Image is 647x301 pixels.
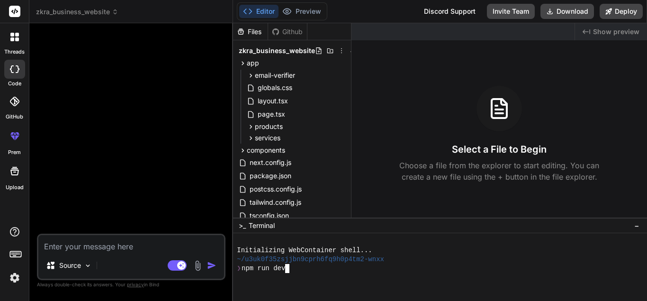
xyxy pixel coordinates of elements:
[4,48,25,56] label: threads
[452,143,547,156] h3: Select a File to Begin
[249,170,292,182] span: package.json
[268,27,307,36] div: Github
[84,262,92,270] img: Pick Models
[634,221,639,230] span: −
[207,261,216,270] img: icon
[127,282,144,287] span: privacy
[242,264,285,273] span: npm run dev
[36,7,118,17] span: zkra_business_website
[540,4,594,19] button: Download
[237,264,242,273] span: ❯
[239,46,315,55] span: zkra_business_website
[279,5,325,18] button: Preview
[239,221,246,230] span: >_
[8,80,21,88] label: code
[192,260,203,271] img: attachment
[600,4,643,19] button: Deploy
[237,246,372,255] span: Initializing WebContainer shell...
[37,280,225,289] p: Always double-check its answers. Your in Bind
[249,210,290,221] span: tsconfig.json
[593,27,639,36] span: Show preview
[393,160,605,182] p: Choose a file from the explorer to start editing. You can create a new file using the + button in...
[239,5,279,18] button: Editor
[249,183,303,195] span: postcss.config.js
[247,58,259,68] span: app
[255,122,283,131] span: products
[7,270,23,286] img: settings
[257,109,286,120] span: page.tsx
[255,133,280,143] span: services
[249,221,275,230] span: Terminal
[6,113,23,121] label: GitHub
[6,183,24,192] label: Upload
[418,4,481,19] div: Discord Support
[257,82,293,93] span: globals.css
[257,95,289,107] span: layout.tsx
[233,27,268,36] div: Files
[8,148,21,156] label: prem
[632,218,641,233] button: −
[249,157,292,168] span: next.config.js
[247,146,285,155] span: components
[237,255,384,264] span: ~/u3uk0f35zsjjbn9cprh6fq9h0p4tm2-wnxx
[487,4,535,19] button: Invite Team
[249,197,302,208] span: tailwind.config.js
[59,261,81,270] p: Source
[255,71,295,80] span: email-verifier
